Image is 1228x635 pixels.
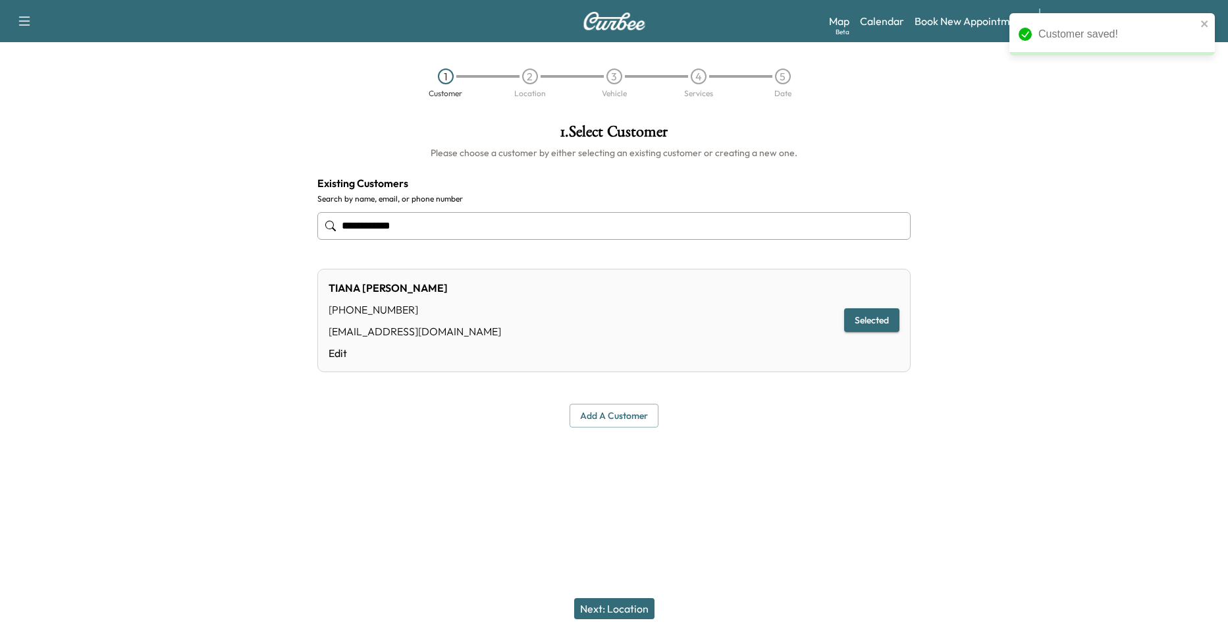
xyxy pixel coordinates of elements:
[317,194,911,204] label: Search by name, email, or phone number
[829,13,849,29] a: MapBeta
[329,302,501,317] div: [PHONE_NUMBER]
[514,90,546,97] div: Location
[574,598,654,619] button: Next: Location
[583,12,646,30] img: Curbee Logo
[915,13,1026,29] a: Book New Appointment
[438,69,454,84] div: 1
[1038,26,1196,42] div: Customer saved!
[684,90,713,97] div: Services
[329,280,501,296] div: TIANA [PERSON_NAME]
[317,175,911,191] h4: Existing Customers
[836,27,849,37] div: Beta
[317,146,911,159] h6: Please choose a customer by either selecting an existing customer or creating a new one.
[522,69,538,84] div: 2
[775,69,791,84] div: 5
[329,345,501,361] a: Edit
[844,308,899,333] button: Selected
[317,124,911,146] h1: 1 . Select Customer
[1200,18,1210,29] button: close
[606,69,622,84] div: 3
[602,90,627,97] div: Vehicle
[570,404,658,428] button: Add a customer
[329,323,501,339] div: [EMAIL_ADDRESS][DOMAIN_NAME]
[774,90,791,97] div: Date
[860,13,904,29] a: Calendar
[429,90,462,97] div: Customer
[691,69,707,84] div: 4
